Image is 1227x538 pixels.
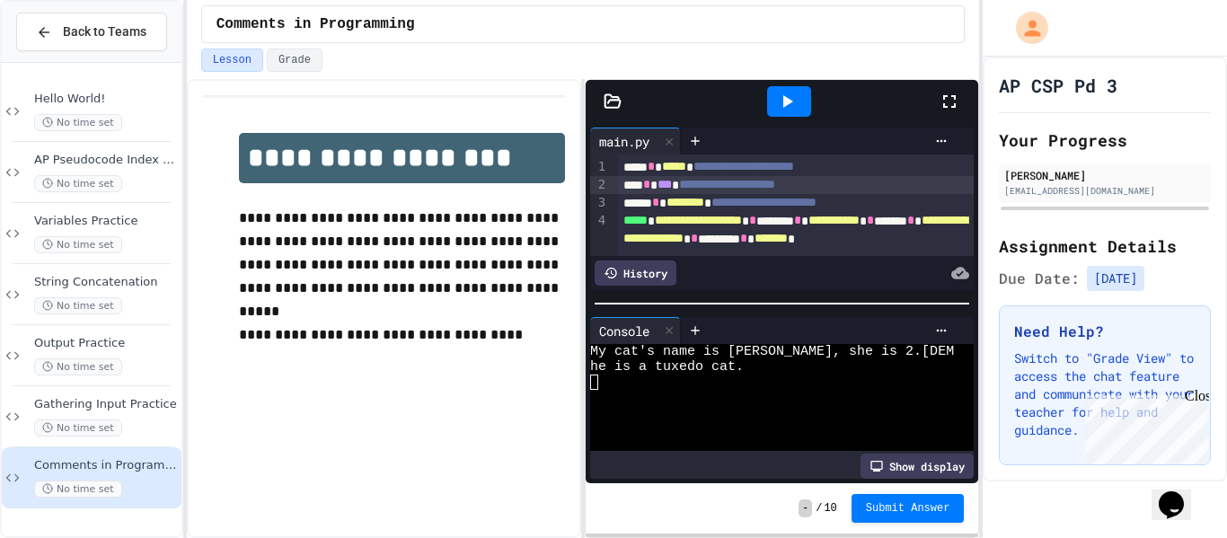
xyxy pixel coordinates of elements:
[34,114,122,131] span: No time set
[34,153,178,168] span: AP Pseudocode Index Card Assignment
[16,13,167,51] button: Back to Teams
[7,7,124,114] div: Chat with us now!Close
[816,501,822,516] span: /
[590,176,608,194] div: 2
[267,49,322,72] button: Grade
[1087,266,1144,291] span: [DATE]
[999,73,1117,98] h1: AP CSP Pd 3
[34,214,178,229] span: Variables Practice
[34,297,122,314] span: No time set
[34,397,178,412] span: Gathering Input Practice
[1004,167,1205,183] div: [PERSON_NAME]
[1014,321,1196,342] h3: Need Help?
[999,234,1211,259] h2: Assignment Details
[201,49,263,72] button: Lesson
[1078,388,1209,464] iframe: chat widget
[824,501,836,516] span: 10
[799,499,812,517] span: -
[590,132,658,151] div: main.py
[866,501,950,516] span: Submit Answer
[999,268,1080,289] span: Due Date:
[861,454,974,479] div: Show display
[997,7,1053,49] div: My Account
[34,336,178,351] span: Output Practice
[999,128,1211,153] h2: Your Progress
[590,359,744,375] span: he is a tuxedo cat.
[852,494,965,523] button: Submit Answer
[34,275,178,290] span: String Concatenation
[34,92,178,107] span: Hello World!
[595,260,676,286] div: History
[34,175,122,192] span: No time set
[34,358,122,375] span: No time set
[1152,466,1209,520] iframe: chat widget
[34,458,178,473] span: Comments in Programming
[34,236,122,253] span: No time set
[590,212,608,266] div: 4
[590,128,681,154] div: main.py
[590,317,681,344] div: Console
[1014,349,1196,439] p: Switch to "Grade View" to access the chat feature and communicate with your teacher for help and ...
[590,194,608,212] div: 3
[216,13,415,35] span: Comments in Programming
[34,419,122,437] span: No time set
[590,344,1091,359] span: My cat's name is [PERSON_NAME], she is 2.[DEMOGRAPHIC_DATA]. S
[590,158,608,176] div: 1
[34,481,122,498] span: No time set
[1004,184,1205,198] div: [EMAIL_ADDRESS][DOMAIN_NAME]
[63,22,146,41] span: Back to Teams
[590,322,658,340] div: Console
